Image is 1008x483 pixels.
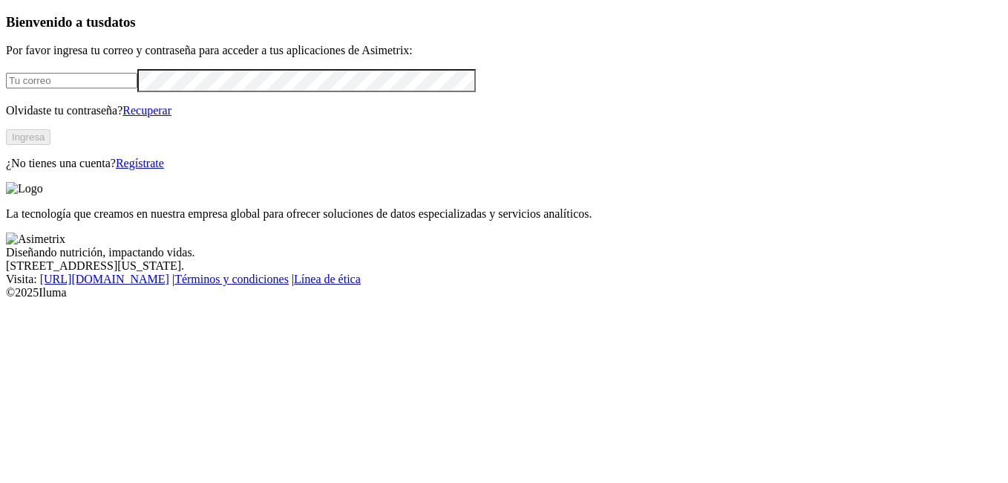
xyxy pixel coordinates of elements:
img: Asimetrix [6,233,65,246]
div: [STREET_ADDRESS][US_STATE]. [6,259,1002,273]
p: Olvidaste tu contraseña? [6,104,1002,117]
span: datos [104,14,136,30]
a: [URL][DOMAIN_NAME] [40,273,169,285]
p: Por favor ingresa tu correo y contraseña para acceder a tus aplicaciones de Asimetrix: [6,44,1002,57]
div: Visita : | | [6,273,1002,286]
button: Ingresa [6,129,50,145]
a: Regístrate [116,157,164,169]
a: Términos y condiciones [174,273,289,285]
div: © 2025 Iluma [6,286,1002,299]
div: Diseñando nutrición, impactando vidas. [6,246,1002,259]
a: Recuperar [122,104,171,117]
p: ¿No tienes una cuenta? [6,157,1002,170]
img: Logo [6,182,43,195]
a: Línea de ética [294,273,361,285]
p: La tecnología que creamos en nuestra empresa global para ofrecer soluciones de datos especializad... [6,207,1002,221]
h3: Bienvenido a tus [6,14,1002,30]
input: Tu correo [6,73,137,88]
